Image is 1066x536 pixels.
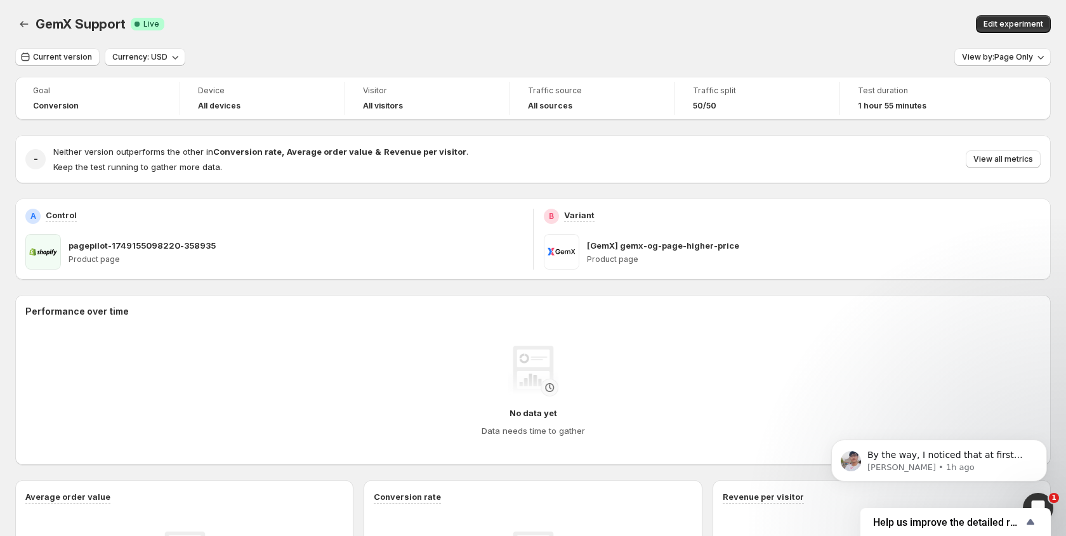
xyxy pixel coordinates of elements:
strong: & [375,147,381,157]
span: Conversion [33,101,79,111]
span: Test duration [858,86,987,96]
button: View all metrics [966,150,1041,168]
h4: No data yet [510,407,557,419]
span: Keep the test running to gather more data. [53,162,222,172]
h2: A [30,211,36,221]
span: 1 [1049,493,1059,503]
span: Traffic split [693,86,822,96]
iframe: Intercom live chat [1023,493,1053,523]
span: Currency: USD [112,52,168,62]
button: Current version [15,48,100,66]
h3: Conversion rate [374,490,441,503]
a: DeviceAll devices [198,84,327,112]
h3: Average order value [25,490,110,503]
button: Back [15,15,33,33]
button: View by:Page Only [954,48,1051,66]
p: Product page [587,254,1041,265]
h3: Revenue per visitor [723,490,804,503]
span: Device [198,86,327,96]
strong: Revenue per visitor [384,147,466,157]
a: Test duration1 hour 55 minutes [858,84,987,112]
p: Control [46,209,77,221]
button: Show survey - Help us improve the detailed report for A/B campaigns [873,514,1038,530]
a: GoalConversion [33,84,162,112]
a: Traffic split50/50 [693,84,822,112]
span: View all metrics [973,154,1033,164]
span: Visitor [363,86,492,96]
span: Live [143,19,159,29]
span: View by: Page Only [962,52,1033,62]
span: Help us improve the detailed report for A/B campaigns [873,516,1023,528]
span: Neither version outperforms the other in . [53,147,468,157]
span: Edit experiment [984,19,1043,29]
img: No data yet [508,346,558,396]
strong: , [282,147,284,157]
span: Goal [33,86,162,96]
a: VisitorAll visitors [363,84,492,112]
h2: B [549,211,554,221]
h2: Performance over time [25,305,1041,318]
p: Variant [564,209,595,221]
p: pagepilot-1749155098220-358935 [69,239,216,252]
span: Current version [33,52,92,62]
strong: Average order value [287,147,372,157]
img: [GemX] gemx-og-page-higher-price [544,234,579,270]
p: [GemX] gemx-og-page-higher-price [587,239,739,252]
span: Traffic source [528,86,657,96]
span: 1 hour 55 minutes [858,101,926,111]
button: Currency: USD [105,48,185,66]
h4: Data needs time to gather [482,424,585,437]
h4: All devices [198,101,240,111]
strong: Conversion rate [213,147,282,157]
span: GemX Support [36,16,126,32]
h2: - [34,153,38,166]
img: pagepilot-1749155098220-358935 [25,234,61,270]
a: Traffic sourceAll sources [528,84,657,112]
p: Product page [69,254,523,265]
button: Edit experiment [976,15,1051,33]
span: 50/50 [693,101,716,111]
h4: All visitors [363,101,403,111]
iframe: Intercom notifications message [812,413,1066,502]
h4: All sources [528,101,572,111]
